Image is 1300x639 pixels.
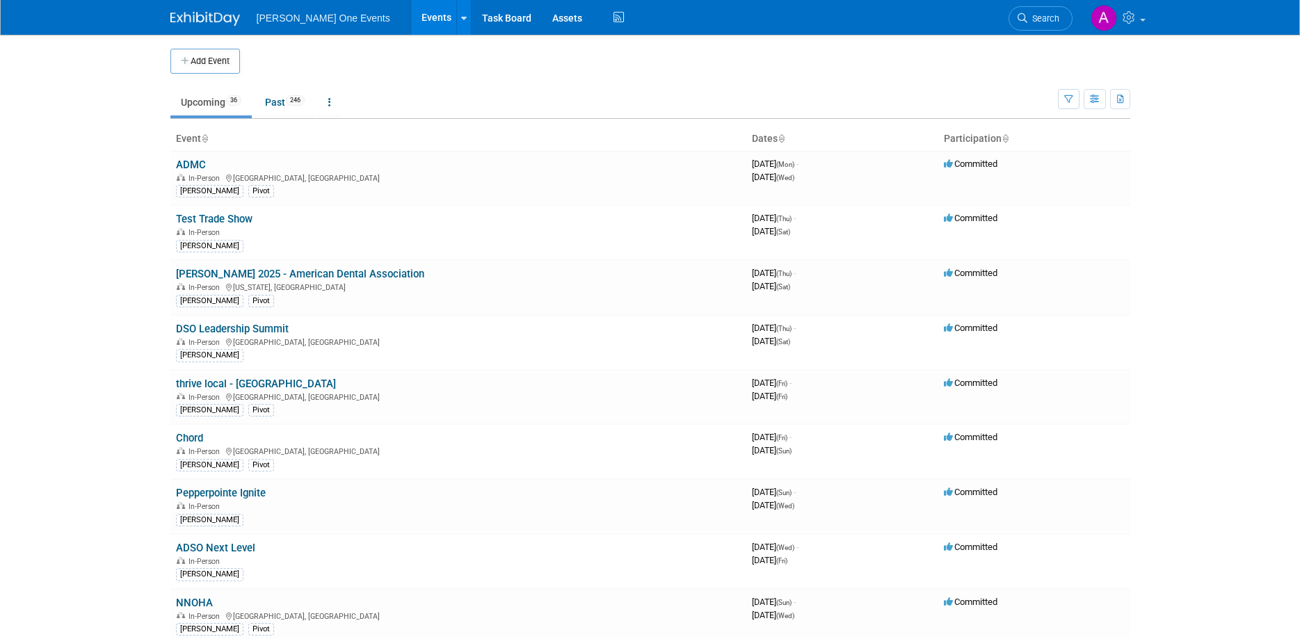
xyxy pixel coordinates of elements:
span: - [794,323,796,333]
span: [DATE] [752,487,796,497]
span: (Fri) [776,557,787,565]
span: [DATE] [752,432,792,442]
span: [DATE] [752,555,787,565]
span: (Sat) [776,338,790,346]
span: [DATE] [752,378,792,388]
img: In-Person Event [177,447,185,454]
span: Committed [944,378,997,388]
div: [GEOGRAPHIC_DATA], [GEOGRAPHIC_DATA] [176,172,741,183]
a: Sort by Participation Type [1002,133,1009,144]
span: [DATE] [752,445,792,455]
span: - [789,378,792,388]
span: Committed [944,159,997,169]
span: (Sun) [776,599,792,606]
a: thrive local - [GEOGRAPHIC_DATA] [176,378,336,390]
span: - [794,268,796,278]
a: [PERSON_NAME] 2025 - American Dental Association [176,268,424,280]
span: In-Person [188,338,224,347]
th: Dates [746,127,938,151]
span: Committed [944,542,997,552]
span: - [794,213,796,223]
span: [DATE] [752,610,794,620]
a: ADMC [176,159,206,171]
span: In-Person [188,502,224,511]
span: In-Person [188,393,224,402]
a: Search [1009,6,1073,31]
span: Committed [944,323,997,333]
img: In-Person Event [177,557,185,564]
span: (Wed) [776,502,794,510]
span: [PERSON_NAME] One Events [257,13,390,24]
span: - [796,159,799,169]
a: Upcoming36 [170,89,252,115]
img: In-Person Event [177,174,185,181]
a: Sort by Event Name [201,133,208,144]
span: 246 [286,95,305,106]
button: Add Event [170,49,240,74]
span: Committed [944,487,997,497]
th: Event [170,127,746,151]
a: NNOHA [176,597,213,609]
span: [DATE] [752,323,796,333]
div: Pivot [248,459,274,471]
span: (Sat) [776,283,790,291]
span: Committed [944,597,997,607]
span: In-Person [188,612,224,621]
div: [GEOGRAPHIC_DATA], [GEOGRAPHIC_DATA] [176,445,741,456]
div: [PERSON_NAME] [176,404,243,416]
span: - [789,432,792,442]
span: (Wed) [776,612,794,620]
span: In-Person [188,447,224,456]
div: [GEOGRAPHIC_DATA], [GEOGRAPHIC_DATA] [176,336,741,347]
div: [PERSON_NAME] [176,568,243,581]
span: [DATE] [752,159,799,169]
div: Pivot [248,623,274,636]
span: In-Person [188,228,224,237]
a: Test Trade Show [176,213,252,225]
img: In-Person Event [177,338,185,345]
span: (Sun) [776,447,792,455]
div: Pivot [248,295,274,307]
div: [PERSON_NAME] [176,295,243,307]
span: [DATE] [752,391,787,401]
span: (Wed) [776,544,794,551]
div: [PERSON_NAME] [176,623,243,636]
span: [DATE] [752,542,799,552]
div: [PERSON_NAME] [176,349,243,362]
span: [DATE] [752,268,796,278]
a: Past246 [255,89,315,115]
span: [DATE] [752,172,794,182]
th: Participation [938,127,1130,151]
img: In-Person Event [177,228,185,235]
span: - [794,487,796,497]
span: [DATE] [752,336,790,346]
img: In-Person Event [177,393,185,400]
span: (Sun) [776,489,792,496]
span: [DATE] [752,597,796,607]
span: Committed [944,268,997,278]
span: (Mon) [776,161,794,168]
span: Search [1027,13,1059,24]
span: - [796,542,799,552]
a: ADSO Next Level [176,542,255,554]
span: (Thu) [776,215,792,223]
div: [US_STATE], [GEOGRAPHIC_DATA] [176,281,741,292]
span: [DATE] [752,226,790,236]
span: (Fri) [776,380,787,387]
img: In-Person Event [177,283,185,290]
div: Pivot [248,404,274,416]
a: Pepperpointe Ignite [176,487,266,499]
a: Chord [176,432,203,444]
span: [DATE] [752,281,790,291]
span: [DATE] [752,500,794,510]
span: In-Person [188,174,224,183]
span: In-Person [188,557,224,566]
div: [PERSON_NAME] [176,240,243,252]
span: [DATE] [752,213,796,223]
img: ExhibitDay [170,12,240,26]
span: In-Person [188,283,224,292]
span: Committed [944,432,997,442]
img: In-Person Event [177,502,185,509]
div: Pivot [248,185,274,197]
img: Amanda Bartschi [1091,5,1117,31]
